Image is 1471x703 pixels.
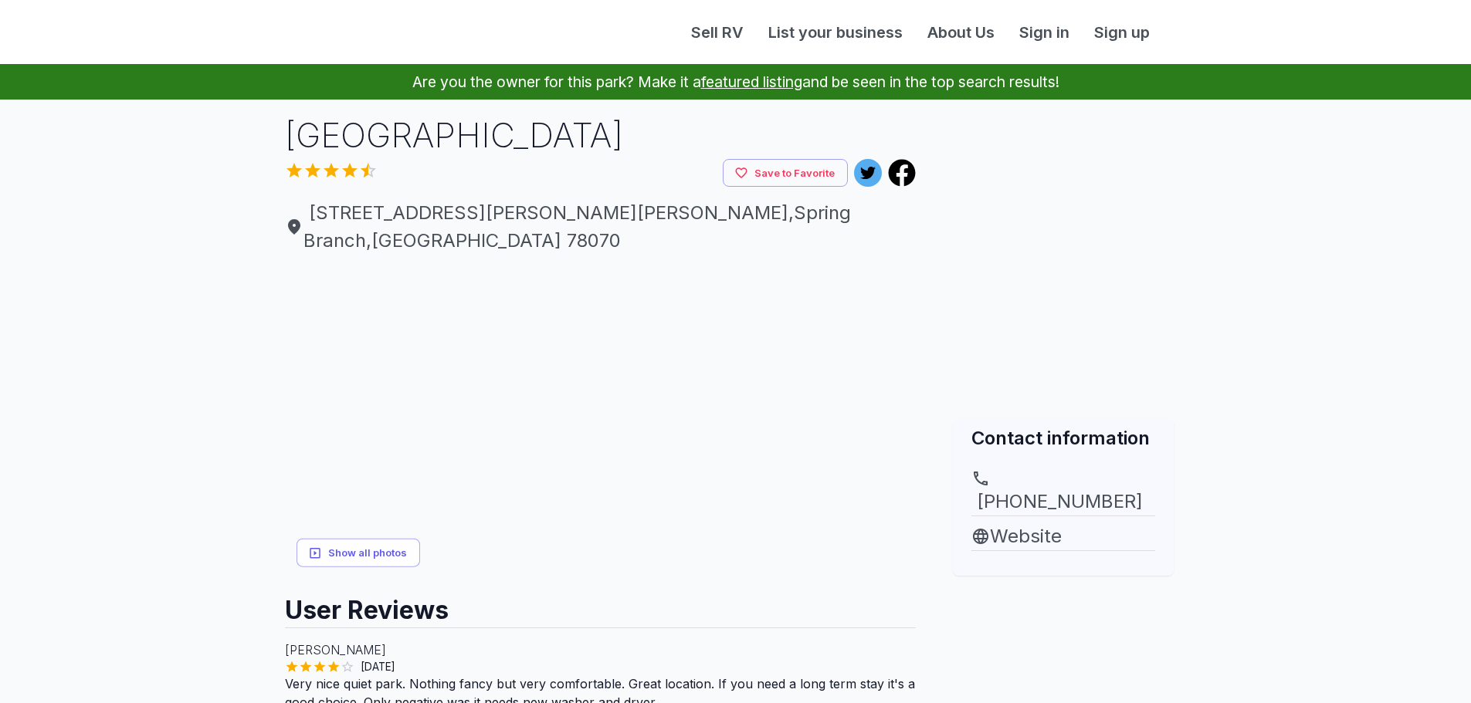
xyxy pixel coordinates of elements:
[285,199,917,255] a: [STREET_ADDRESS][PERSON_NAME][PERSON_NAME],Spring Branch,[GEOGRAPHIC_DATA] 78070
[297,539,420,567] button: Show all photos
[285,112,917,159] h1: [GEOGRAPHIC_DATA]
[934,149,1192,407] img: Map for Southern Star RV Park Resort
[602,426,758,581] img: yH5BAEAAAAALAAAAAABAAEAAAIBRAA7
[971,425,1155,451] h2: Contact information
[679,21,756,44] a: Sell RV
[756,21,915,44] a: List your business
[19,64,1452,100] p: Are you the owner for this park? Make it a and be seen in the top search results!
[971,522,1155,550] a: Website
[1082,21,1162,44] a: Sign up
[354,659,402,674] span: [DATE]
[285,640,917,659] p: [PERSON_NAME]
[701,73,802,91] a: featured listing
[602,267,758,422] img: yH5BAEAAAAALAAAAAABAAEAAAIBRAA7
[723,159,848,188] button: Save to Favorite
[761,267,917,422] img: yH5BAEAAAAALAAAAAABAAEAAAIBRAA7
[1007,21,1082,44] a: Sign in
[915,21,1007,44] a: About Us
[285,199,917,255] span: [STREET_ADDRESS][PERSON_NAME][PERSON_NAME] , Spring Branch , [GEOGRAPHIC_DATA] 78070
[285,267,599,581] img: yH5BAEAAAAALAAAAAABAAEAAAIBRAA7
[285,581,917,627] h2: User Reviews
[971,469,1155,515] a: [PHONE_NUMBER]
[761,426,917,581] img: yH5BAEAAAAALAAAAAABAAEAAAIBRAA7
